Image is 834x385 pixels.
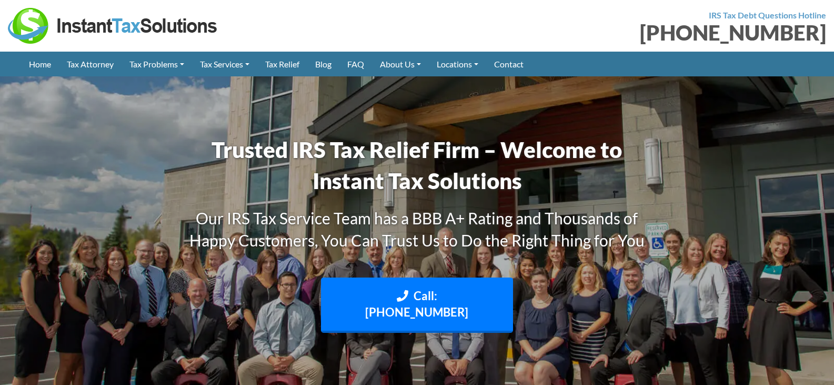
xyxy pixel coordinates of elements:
h3: Our IRS Tax Service Team has a BBB A+ Rating and Thousands of Happy Customers, You Can Trust Us t... [175,207,659,251]
a: Locations [429,52,486,76]
img: Instant Tax Solutions Logo [8,8,218,44]
a: Contact [486,52,531,76]
div: [PHONE_NUMBER] [425,22,827,43]
a: About Us [372,52,429,76]
a: FAQ [339,52,372,76]
a: Tax Attorney [59,52,122,76]
a: Blog [307,52,339,76]
a: Instant Tax Solutions Logo [8,19,218,29]
a: Call: [PHONE_NUMBER] [321,278,514,333]
a: Tax Services [192,52,257,76]
h1: Trusted IRS Tax Relief Firm – Welcome to Instant Tax Solutions [175,134,659,196]
a: Home [21,52,59,76]
a: Tax Problems [122,52,192,76]
a: Tax Relief [257,52,307,76]
strong: IRS Tax Debt Questions Hotline [709,10,826,20]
